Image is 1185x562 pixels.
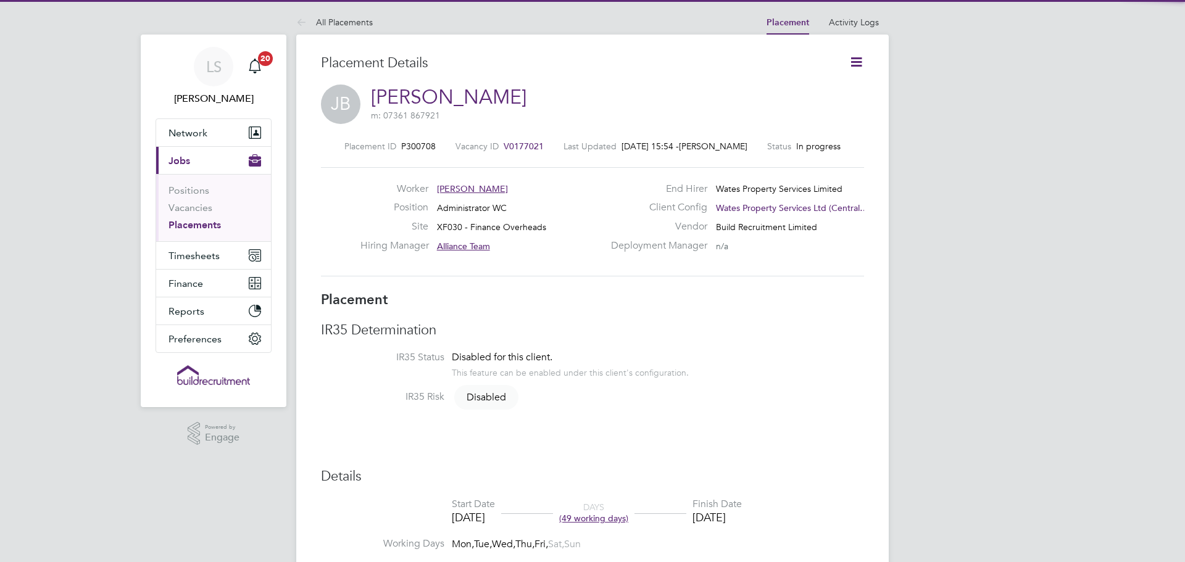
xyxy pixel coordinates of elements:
[515,538,534,550] span: Thu,
[156,174,271,241] div: Jobs
[156,91,272,106] span: Leah Seber
[321,351,444,364] label: IR35 Status
[168,250,220,262] span: Timesheets
[437,241,490,252] span: Alliance Team
[716,241,728,252] span: n/a
[206,59,222,75] span: LS
[767,141,791,152] label: Status
[492,538,515,550] span: Wed,
[371,85,526,109] a: [PERSON_NAME]
[168,305,204,317] span: Reports
[679,141,747,152] span: [PERSON_NAME]
[716,221,817,233] span: Build Recruitment Limited
[321,391,444,403] label: IR35 Risk
[563,141,617,152] label: Last Updated
[564,538,581,550] span: Sun
[168,202,212,213] a: Vacancies
[168,278,203,289] span: Finance
[168,155,190,167] span: Jobs
[604,220,707,233] label: Vendor
[258,51,273,66] span: 20
[796,141,841,152] span: In progress
[452,510,495,524] div: [DATE]
[474,538,492,550] span: Tue,
[604,239,707,252] label: Deployment Manager
[344,141,396,152] label: Placement ID
[156,47,272,106] a: LS[PERSON_NAME]
[156,297,271,324] button: Reports
[205,432,239,443] span: Engage
[360,220,428,233] label: Site
[452,351,552,363] span: Disabled for this client.
[452,364,689,378] div: This feature can be enabled under this client's configuration.
[156,242,271,269] button: Timesheets
[559,513,628,524] span: (49 working days)
[534,538,548,550] span: Fri,
[156,325,271,352] button: Preferences
[156,270,271,297] button: Finance
[360,201,428,214] label: Position
[188,422,240,445] a: Powered byEngage
[604,183,707,196] label: End Hirer
[177,365,250,385] img: buildrec-logo-retina.png
[321,468,864,486] h3: Details
[243,47,267,86] a: 20
[452,498,495,511] div: Start Date
[141,35,286,407] nav: Main navigation
[452,538,474,550] span: Mon,
[168,184,209,196] a: Positions
[168,127,207,139] span: Network
[371,110,440,121] span: m: 07361 867921
[454,385,518,410] span: Disabled
[156,365,272,385] a: Go to home page
[156,119,271,146] button: Network
[360,239,428,252] label: Hiring Manager
[716,183,842,194] span: Wates Property Services Limited
[455,141,499,152] label: Vacancy ID
[692,498,742,511] div: Finish Date
[401,141,436,152] span: P300708
[692,510,742,524] div: [DATE]
[205,422,239,432] span: Powered by
[156,147,271,174] button: Jobs
[553,502,634,524] div: DAYS
[437,202,507,213] span: Administrator WC
[296,17,373,28] a: All Placements
[321,85,360,124] span: JB
[360,183,428,196] label: Worker
[716,202,868,213] span: Wates Property Services Ltd (Central…
[321,321,864,339] h3: IR35 Determination
[622,141,679,152] span: [DATE] 15:54 -
[604,201,707,214] label: Client Config
[767,17,809,28] a: Placement
[168,333,222,345] span: Preferences
[168,219,221,231] a: Placements
[829,17,879,28] a: Activity Logs
[321,291,388,308] b: Placement
[321,537,444,550] label: Working Days
[504,141,544,152] span: V0177021
[321,54,830,72] h3: Placement Details
[548,538,564,550] span: Sat,
[437,221,546,233] span: XF030 - Finance Overheads
[437,183,508,194] span: [PERSON_NAME]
